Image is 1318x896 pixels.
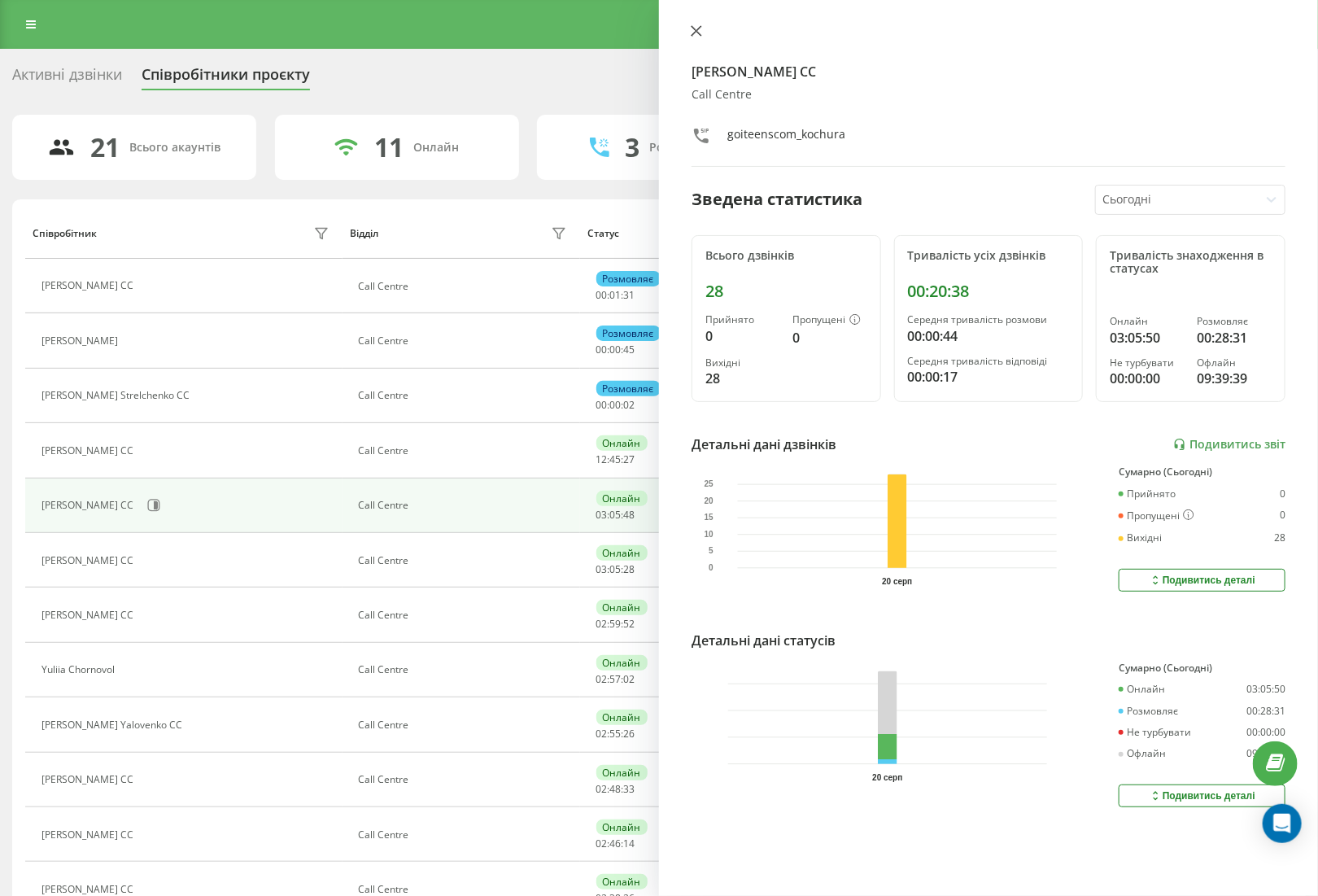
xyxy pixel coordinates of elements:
[1119,727,1191,738] div: Не турбувати
[1110,316,1184,327] div: Онлайн
[705,530,714,539] text: 10
[705,357,779,369] div: Вихідні
[359,884,571,895] div: Call Centre
[359,610,571,621] div: Call Centre
[41,829,137,841] div: [PERSON_NAME] CC
[624,617,635,631] span: 52
[792,314,866,327] div: Пропущені
[705,249,867,263] div: Всього дзвінків
[1198,369,1272,388] div: 09:39:39
[610,562,622,576] span: 05
[41,335,122,347] div: [PERSON_NAME]
[727,126,845,150] div: goiteenscom_kochura
[596,562,608,576] span: 03
[1119,706,1178,717] div: Розмовляє
[1119,532,1162,544] div: Вихідні
[596,765,648,780] div: Онлайн
[596,838,635,850] div: : :
[908,367,1070,387] div: 00:00:17
[624,672,635,686] span: 02
[610,343,622,356] span: 00
[624,452,635,466] span: 27
[1119,785,1285,807] button: Подивитись деталі
[374,132,404,163] div: 11
[1110,369,1184,388] div: 00:00:00
[610,727,622,741] span: 55
[596,326,661,341] div: Розмовляє
[596,782,608,796] span: 02
[705,514,714,522] text: 15
[596,452,608,466] span: 12
[705,314,779,326] div: Прийнято
[1263,804,1302,843] div: Open Intercom Messenger
[692,187,862,212] div: Зведена статистика
[692,62,1285,81] h4: [PERSON_NAME] CC
[792,328,866,347] div: 0
[1246,706,1285,717] div: 00:28:31
[41,664,119,675] div: Yuliia Chornovol
[596,271,661,286] div: Розмовляє
[610,452,622,466] span: 45
[596,545,648,561] div: Онлайн
[41,390,194,401] div: [PERSON_NAME] Strelchenko CC
[359,719,571,731] div: Call Centre
[596,837,608,850] span: 02
[359,555,571,566] div: Call Centre
[359,281,571,292] div: Call Centre
[596,288,608,302] span: 00
[596,618,635,630] div: : :
[624,727,635,741] span: 26
[705,326,779,346] div: 0
[624,288,635,302] span: 31
[610,617,622,631] span: 59
[596,343,608,356] span: 00
[1246,748,1285,759] div: 09:39:39
[610,398,622,412] span: 00
[130,141,221,155] div: Всього акаунтів
[596,784,635,795] div: : :
[359,390,571,401] div: Call Centre
[359,500,571,511] div: Call Centre
[1280,488,1285,500] div: 0
[709,563,714,572] text: 0
[624,508,635,522] span: 48
[596,398,608,412] span: 00
[596,435,648,451] div: Онлайн
[41,719,186,731] div: [PERSON_NAME] Yalovenko CC
[1246,684,1285,695] div: 03:05:50
[1119,569,1285,592] button: Подивитись деталі
[1119,488,1176,500] div: Прийнято
[1274,532,1285,544] div: 28
[692,435,836,454] div: Детальні дані дзвінків
[626,132,640,163] div: 3
[624,562,635,576] span: 28
[596,491,648,506] div: Онлайн
[596,655,648,671] div: Онлайн
[587,228,619,239] div: Статус
[624,837,635,850] span: 14
[709,547,714,556] text: 5
[624,398,635,412] span: 02
[596,727,608,741] span: 02
[1173,438,1285,452] a: Подивитись звіт
[705,282,867,301] div: 28
[610,508,622,522] span: 05
[596,508,608,522] span: 03
[41,610,137,621] div: [PERSON_NAME] СС
[596,874,648,889] div: Онлайн
[596,820,648,835] div: Онлайн
[610,782,622,796] span: 48
[596,617,608,631] span: 02
[1110,357,1184,369] div: Не турбувати
[41,500,137,511] div: [PERSON_NAME] CC
[350,228,378,239] div: Відділ
[692,631,836,650] div: Детальні дані статусів
[596,344,635,356] div: : :
[1280,509,1285,522] div: 0
[705,369,779,388] div: 28
[1119,509,1194,522] div: Пропущені
[624,782,635,796] span: 33
[142,66,310,91] div: Співробітники проєкту
[908,282,1070,301] div: 00:20:38
[596,564,635,575] div: : :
